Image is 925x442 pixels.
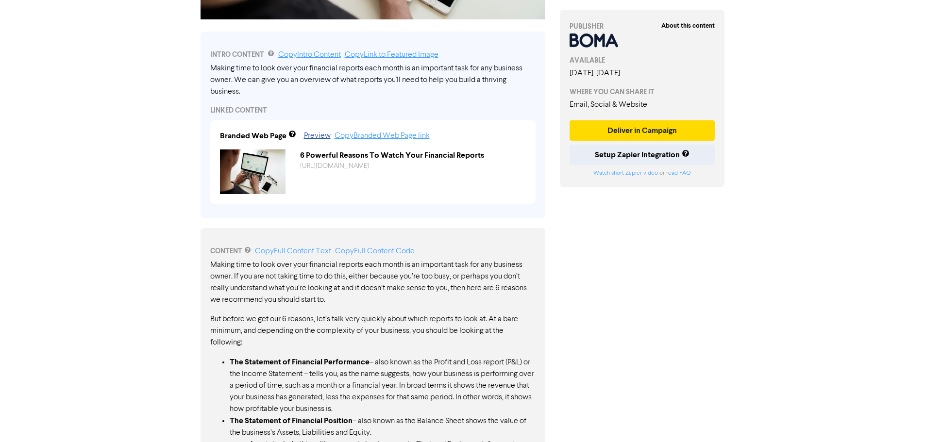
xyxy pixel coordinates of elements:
div: PUBLISHER [570,21,715,32]
a: Copy Branded Web Page link [335,132,430,140]
button: Setup Zapier Integration [570,145,715,165]
div: or [570,169,715,178]
div: [DATE] - [DATE] [570,67,715,79]
div: Branded Web Page [220,130,286,142]
div: WHERE YOU CAN SHARE IT [570,87,715,97]
div: Making time to look over your financial reports each month is an important task for any business ... [210,63,536,98]
a: Watch short Zapier video [593,170,658,176]
a: Copy Full Content Text [255,247,331,255]
div: https://public2.bomamarketing.com/cp/7gyUESZGKkYcXl6iYwOsc7?sa=yvvjumF1 [293,161,533,171]
strong: About this content [661,22,715,30]
a: Copy Link to Featured Image [345,51,438,59]
p: Making time to look over your financial reports each month is an important task for any business ... [210,259,536,306]
div: Email, Social & Website [570,99,715,111]
button: Deliver in Campaign [570,120,715,141]
div: INTRO CONTENT [210,49,536,61]
a: [URL][DOMAIN_NAME] [300,163,369,169]
div: 6 Powerful Reasons To Watch Your Financial Reports [293,149,533,161]
li: – also known as the Profit and Loss report (P&L) or the Income Statement – tells you, as the name... [230,356,536,415]
strong: The Statement of Financial Performance [230,357,370,367]
a: read FAQ [666,170,690,176]
strong: The Statement of Financial Position [230,416,353,426]
a: Copy Intro Content [278,51,341,59]
iframe: Chat Widget [803,337,925,442]
p: But before we get our 6 reasons, let’s talk very quickly about which reports to look at. At a bar... [210,313,536,348]
a: Preview [304,132,331,140]
div: LINKED CONTENT [210,105,536,115]
div: CONTENT [210,246,536,257]
div: AVAILABLE [570,55,715,65]
a: Copy Full Content Code [335,247,415,255]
